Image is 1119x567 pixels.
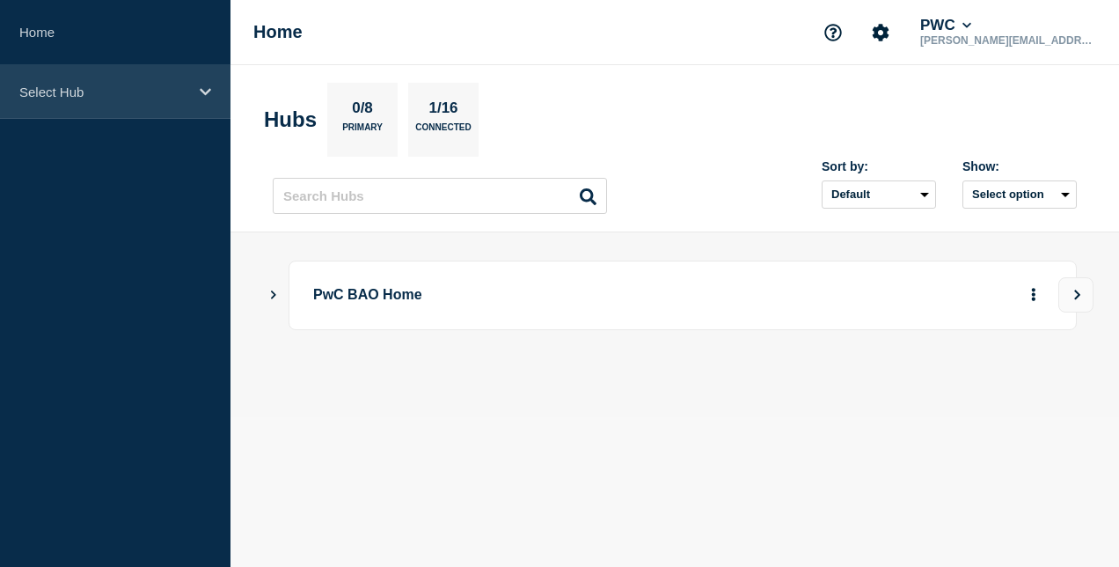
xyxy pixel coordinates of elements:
button: More actions [1022,279,1045,312]
p: PwC BAO Home [313,279,949,312]
p: Select Hub [19,85,188,99]
h1: Home [253,22,303,42]
div: Show: [962,159,1077,173]
select: Sort by [822,180,936,209]
h2: Hubs [264,107,317,132]
button: Show Connected Hubs [269,289,278,302]
p: [PERSON_NAME][EMAIL_ADDRESS][DOMAIN_NAME] [917,34,1100,47]
button: Account settings [862,14,899,51]
input: Search Hubs [273,178,607,214]
p: 1/16 [422,99,464,122]
p: Connected [415,122,471,141]
div: Sort by: [822,159,936,173]
button: Select option [962,180,1077,209]
p: 0/8 [346,99,380,122]
p: Primary [342,122,383,141]
button: PWC [917,17,975,34]
button: Support [815,14,852,51]
button: View [1058,277,1093,313]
